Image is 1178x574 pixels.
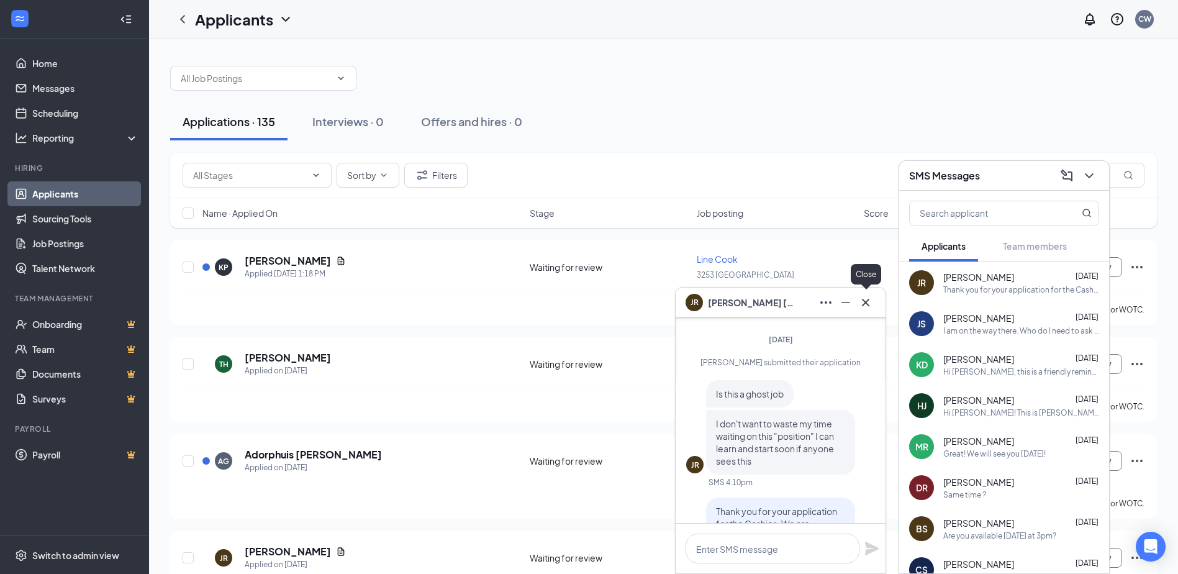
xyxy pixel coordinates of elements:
[1076,312,1099,322] span: [DATE]
[336,73,346,83] svg: ChevronDown
[32,51,138,76] a: Home
[943,435,1014,447] span: [PERSON_NAME]
[943,367,1099,377] div: Hi [PERSON_NAME], this is a friendly reminder. To move forward with your application for Cashier ...
[1082,208,1092,218] svg: MagnifyingGlass
[686,357,875,368] div: [PERSON_NAME] submitted their application
[337,163,399,188] button: Sort byChevronDown
[1130,357,1144,371] svg: Ellipses
[838,295,853,310] svg: Minimize
[32,231,138,256] a: Job Postings
[245,462,382,474] div: Applied on [DATE]
[32,337,138,362] a: TeamCrown
[32,132,139,144] div: Reporting
[15,132,27,144] svg: Analysis
[943,449,1046,459] div: Great! We will see you [DATE]!
[245,254,331,268] h5: [PERSON_NAME]
[943,490,986,500] div: Same time ?
[943,326,1099,336] div: I am on the way there. Who do I need to ask to speak with? [PERSON_NAME]?
[245,351,331,365] h5: [PERSON_NAME]
[916,481,928,494] div: DR
[1003,240,1067,252] span: Team members
[697,207,743,219] span: Job posting
[1076,558,1099,568] span: [DATE]
[910,201,1057,225] input: Search applicant
[1110,12,1125,27] svg: QuestionInfo
[245,365,331,377] div: Applied on [DATE]
[1076,476,1099,486] span: [DATE]
[818,295,833,310] svg: Ellipses
[15,293,136,304] div: Team Management
[32,181,138,206] a: Applicants
[202,207,278,219] span: Name · Applied On
[709,477,753,488] div: SMS 4:10pm
[943,531,1056,541] div: Are you available [DATE] at 3pm?
[530,261,689,273] div: Waiting for review
[836,293,856,312] button: Minimize
[15,549,27,562] svg: Settings
[1059,168,1074,183] svg: ComposeMessage
[917,317,926,330] div: JS
[32,549,119,562] div: Switch to admin view
[415,168,430,183] svg: Filter
[1076,353,1099,363] span: [DATE]
[1082,168,1097,183] svg: ChevronDown
[816,293,836,312] button: Ellipses
[1130,453,1144,468] svg: Ellipses
[769,335,793,344] span: [DATE]
[15,424,136,434] div: Payroll
[183,114,275,129] div: Applications · 135
[421,114,522,129] div: Offers and hires · 0
[245,558,346,571] div: Applied on [DATE]
[530,207,555,219] span: Stage
[916,522,928,535] div: BS
[864,207,889,219] span: Score
[1076,271,1099,281] span: [DATE]
[1123,170,1133,180] svg: MagnifyingGlass
[32,206,138,231] a: Sourcing Tools
[691,460,699,470] div: JR
[943,476,1014,488] span: [PERSON_NAME]
[220,553,228,563] div: JR
[347,171,376,180] span: Sort by
[909,169,980,183] h3: SMS Messages
[120,13,132,25] svg: Collapse
[1076,517,1099,527] span: [DATE]
[312,114,384,129] div: Interviews · 0
[943,558,1014,570] span: [PERSON_NAME]
[219,262,229,273] div: KP
[697,270,794,280] span: 3253 [GEOGRAPHIC_DATA]
[716,388,784,399] span: Is this a ghost job
[851,264,881,285] div: Close
[917,399,927,412] div: HJ
[245,268,346,280] div: Applied [DATE] 1:18 PM
[943,271,1014,283] span: [PERSON_NAME]
[15,163,136,173] div: Hiring
[943,285,1099,295] div: Thank you for your application for the Cashier . We are currently reviewing applications, and we ...
[245,545,331,558] h5: [PERSON_NAME]
[856,293,876,312] button: Cross
[943,353,1014,365] span: [PERSON_NAME]
[404,163,468,188] button: Filter Filters
[32,442,138,467] a: PayrollCrown
[530,455,689,467] div: Waiting for review
[379,170,389,180] svg: ChevronDown
[915,440,928,453] div: MR
[32,101,138,125] a: Scheduling
[1130,260,1144,275] svg: Ellipses
[864,541,879,556] svg: Plane
[32,312,138,337] a: OnboardingCrown
[175,12,190,27] svg: ChevronLeft
[32,256,138,281] a: Talent Network
[922,240,966,252] span: Applicants
[218,456,229,467] div: AG
[917,276,926,289] div: JR
[1057,166,1077,186] button: ComposeMessage
[916,358,928,371] div: KD
[716,418,834,467] span: I don't want to waste my time waiting on this "position" I can learn and start soon if anyone see...
[219,359,229,370] div: TH
[278,12,293,27] svg: ChevronDown
[245,448,382,462] h5: Adorphuis [PERSON_NAME]
[311,170,321,180] svg: ChevronDown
